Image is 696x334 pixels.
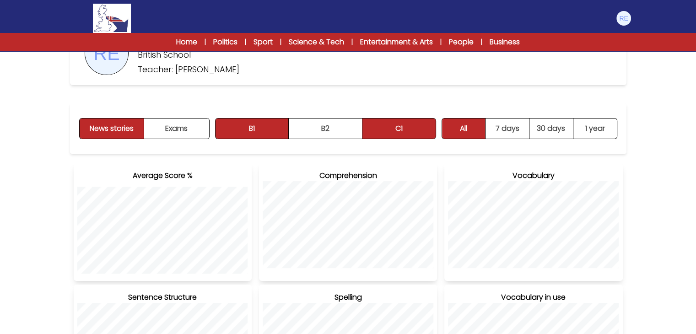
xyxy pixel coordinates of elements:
[77,292,248,303] h3: Sentence Structure
[481,38,482,47] span: |
[213,37,237,48] a: Politics
[205,38,206,47] span: |
[289,37,344,48] a: Science & Tech
[573,119,617,139] button: 1 year
[529,119,573,139] button: 30 days
[360,37,433,48] a: Entertainment & Arts
[216,119,289,139] button: B1
[138,63,239,76] p: Teacher: [PERSON_NAME]
[616,11,631,26] img: Riccardo Erroi
[138,48,191,61] p: British School
[263,292,433,303] h3: Spelling
[254,37,273,48] a: Sport
[486,119,529,139] button: 7 days
[448,292,619,303] h3: Vocabulary in use
[449,37,474,48] a: People
[440,38,442,47] span: |
[362,119,436,139] button: C1
[448,170,619,181] h3: Vocabulary
[65,4,160,33] a: Logo
[80,119,145,139] button: News stories
[280,38,281,47] span: |
[93,4,130,33] img: Logo
[442,119,486,139] button: All
[245,38,246,47] span: |
[289,119,362,139] button: B2
[490,37,520,48] a: Business
[263,170,433,181] h3: Comprehension
[77,170,248,181] h3: Average Score %
[351,38,353,47] span: |
[144,119,209,139] button: Exams
[176,37,197,48] a: Home
[85,32,128,75] img: UserPhoto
